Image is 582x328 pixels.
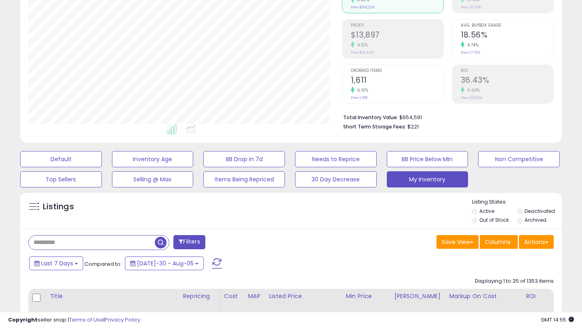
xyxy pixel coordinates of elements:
button: Last 7 Days [29,257,83,270]
button: Columns [480,235,518,249]
b: Total Inventory Value: [343,114,398,121]
div: ROI [526,292,555,301]
h2: 1,611 [351,76,443,86]
small: Prev: 1,518 [351,95,367,100]
div: Cost [224,292,241,301]
span: $221 [407,123,419,130]
button: Default [20,151,102,167]
h2: 36.43% [461,76,553,86]
button: 30 Day Decrease [295,171,377,187]
button: Inventory Age [112,151,194,167]
button: Items Being Repriced [203,171,285,187]
div: [PERSON_NAME] [394,292,442,301]
label: Active [479,208,494,214]
a: Terms of Use [69,316,103,324]
li: $654,591 [343,112,548,122]
small: 4.13% [354,42,368,48]
button: Selling @ Max [112,171,194,187]
div: Displaying 1 to 25 of 1353 items [475,278,554,285]
span: Profit [351,23,443,28]
span: [DATE]-30 - Aug-05 [137,259,194,267]
div: Repricing [183,292,217,301]
h5: Listings [43,201,74,212]
small: Prev: $66,236 [351,5,374,10]
button: Non Competitive [478,151,560,167]
button: Save View [436,235,479,249]
button: My Inventory [387,171,468,187]
small: Prev: $13,346 [351,50,373,55]
span: ROI [461,69,553,73]
span: Ordered Items [351,69,443,73]
span: Compared to: [84,260,122,268]
div: Title [50,292,176,301]
span: 2025-08-13 14:55 GMT [541,316,574,324]
button: BB Price Below Min [387,151,468,167]
span: Avg. Buybox Share [461,23,553,28]
div: seller snap | | [8,316,140,324]
span: Columns [485,238,510,246]
label: Out of Stock [479,217,509,223]
p: Listing States: [472,198,562,206]
div: Min Price [346,292,387,301]
small: 4.74% [464,42,479,48]
span: Last 7 Days [41,259,73,267]
small: 0.64% [464,87,480,93]
th: The percentage added to the cost of goods (COGS) that forms the calculator for Min & Max prices. [446,289,523,321]
button: [DATE]-30 - Aug-05 [125,257,204,270]
h2: 18.56% [461,30,553,41]
div: Markup on Cost [449,292,519,301]
h2: $13,897 [351,30,443,41]
b: Short Term Storage Fees: [343,123,406,130]
button: Actions [519,235,554,249]
small: Prev: 20.15% [461,5,481,10]
small: Prev: 17.72% [461,50,480,55]
small: Prev: 36.20% [461,95,482,100]
button: Top Sellers [20,171,102,187]
a: Privacy Policy [105,316,140,324]
div: MAP [248,292,262,301]
button: Filters [173,235,205,249]
div: Listed Price [269,292,339,301]
button: Needs to Reprice [295,151,377,167]
label: Archived [525,217,546,223]
strong: Copyright [8,316,38,324]
small: 6.13% [354,87,369,93]
label: Deactivated [525,208,555,214]
button: BB Drop in 7d [203,151,285,167]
